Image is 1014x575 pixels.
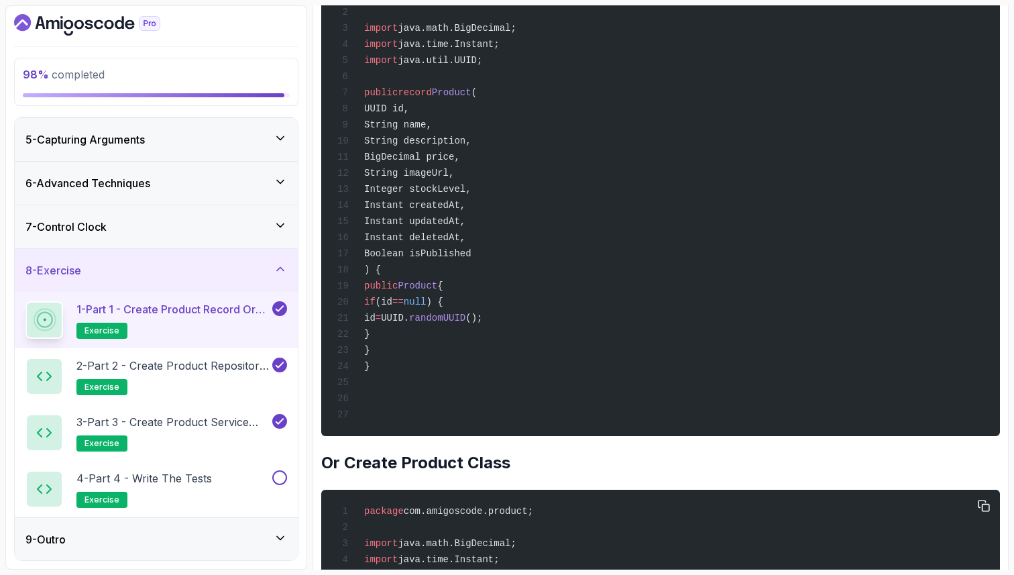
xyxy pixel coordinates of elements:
[321,452,1000,474] h2: Or Create Product Class
[376,313,381,323] span: =
[398,39,499,50] span: java.time.Instant;
[364,538,398,549] span: import
[398,538,516,549] span: java.math.BigDecimal;
[364,39,398,50] span: import
[376,297,392,307] span: (id
[84,494,119,505] span: exercise
[15,205,298,248] button: 7-Control Clock
[364,200,465,211] span: Instant createdAt,
[409,313,465,323] span: randomUUID
[84,438,119,449] span: exercise
[404,506,533,517] span: com.amigoscode.product;
[364,184,471,195] span: Integer stockLevel,
[398,23,516,34] span: java.math.BigDecimal;
[15,518,298,561] button: 9-Outro
[426,297,443,307] span: ) {
[364,297,376,307] span: if
[392,297,404,307] span: ==
[25,132,145,148] h3: 5 - Capturing Arguments
[84,382,119,393] span: exercise
[364,313,376,323] span: id
[398,280,437,291] span: Product
[364,87,398,98] span: public
[364,168,454,178] span: String imageUrl,
[25,175,150,191] h3: 6 - Advanced Techniques
[364,248,471,259] span: Boolean isPublished
[76,358,270,374] p: 2 - Part 2 - Create Product Repository Interface
[465,313,482,323] span: ();
[404,297,427,307] span: null
[398,87,431,98] span: record
[364,280,398,291] span: public
[398,55,482,66] span: java.util.UUID;
[364,55,398,66] span: import
[76,414,270,430] p: 3 - Part 3 - Create Product Service Class
[25,414,287,452] button: 3-Part 3 - Create Product Service Classexercise
[25,301,287,339] button: 1-Part 1 - Create Product Record or Classexercise
[25,531,66,547] h3: 9 - Outro
[25,262,81,278] h3: 8 - Exercise
[398,554,499,565] span: java.time.Instant;
[14,14,191,36] a: Dashboard
[364,361,370,372] span: }
[25,219,107,235] h3: 7 - Control Clock
[15,162,298,205] button: 6-Advanced Techniques
[471,87,477,98] span: (
[364,216,465,227] span: Instant updatedAt,
[15,118,298,161] button: 5-Capturing Arguments
[364,264,381,275] span: ) {
[364,345,370,356] span: }
[23,68,49,81] span: 98 %
[15,249,298,292] button: 8-Exercise
[364,232,465,243] span: Instant deletedAt,
[364,329,370,339] span: }
[84,325,119,336] span: exercise
[23,68,105,81] span: completed
[364,554,398,565] span: import
[381,313,409,323] span: UUID.
[76,470,212,486] p: 4 - Part 4 - Write the tests
[437,280,443,291] span: {
[364,152,460,162] span: BigDecimal price,
[364,119,432,130] span: String name,
[25,358,287,395] button: 2-Part 2 - Create Product Repository Interfaceexercise
[364,23,398,34] span: import
[364,136,471,146] span: String description,
[76,301,270,317] p: 1 - Part 1 - Create Product Record or Class
[364,103,409,114] span: UUID id,
[432,87,471,98] span: Product
[364,506,404,517] span: package
[25,470,287,508] button: 4-Part 4 - Write the testsexercise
